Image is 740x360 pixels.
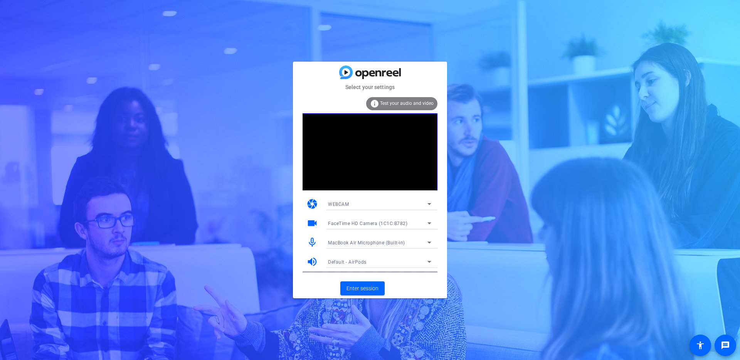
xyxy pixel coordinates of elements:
[370,99,379,108] mat-icon: info
[328,240,405,246] span: MacBook Air Microphone (Built-in)
[306,198,318,210] mat-icon: camera
[340,281,385,295] button: Enter session
[346,284,378,293] span: Enter session
[328,221,407,226] span: FaceTime HD Camera (1C1C:B782)
[306,237,318,248] mat-icon: mic_none
[328,202,349,207] span: WEBCAM
[306,256,318,267] mat-icon: volume_up
[293,83,447,91] mat-card-subtitle: Select your settings
[380,101,434,106] span: Test your audio and video
[696,341,705,350] mat-icon: accessibility
[721,341,730,350] mat-icon: message
[306,217,318,229] mat-icon: videocam
[339,66,401,79] img: blue-gradient.svg
[328,259,367,265] span: Default - AirPods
